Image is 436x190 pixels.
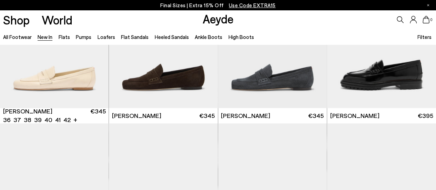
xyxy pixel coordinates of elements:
[109,108,217,123] a: [PERSON_NAME] €345
[73,115,77,124] li: +
[3,14,30,26] a: Shop
[417,111,433,120] span: €395
[13,116,21,124] li: 37
[90,107,106,124] span: €345
[76,34,91,40] a: Pumps
[98,34,115,40] a: Loafers
[160,1,276,10] p: Final Sizes | Extra 15% Off
[202,11,233,26] a: Aeyde
[34,116,42,124] li: 39
[59,34,70,40] a: Flats
[24,116,31,124] li: 38
[229,2,276,8] span: Navigate to /collections/ss25-final-sizes
[63,116,71,124] li: 42
[195,34,222,40] a: Ankle Boots
[3,34,32,40] a: All Footwear
[228,34,254,40] a: High Boots
[423,16,429,23] a: 0
[327,108,436,123] a: [PERSON_NAME] €395
[3,116,11,124] li: 36
[154,34,189,40] a: Heeled Sandals
[3,116,69,124] ul: variant
[38,34,52,40] a: New In
[42,14,72,26] a: World
[44,116,52,124] li: 40
[330,111,379,120] span: [PERSON_NAME]
[199,111,215,120] span: €345
[429,18,433,22] span: 0
[112,111,161,120] span: [PERSON_NAME]
[218,108,327,123] a: [PERSON_NAME] €345
[121,34,149,40] a: Flat Sandals
[55,116,61,124] li: 41
[308,111,324,120] span: €345
[3,107,52,116] span: [PERSON_NAME]
[417,34,432,40] span: Filters
[221,111,270,120] span: [PERSON_NAME]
